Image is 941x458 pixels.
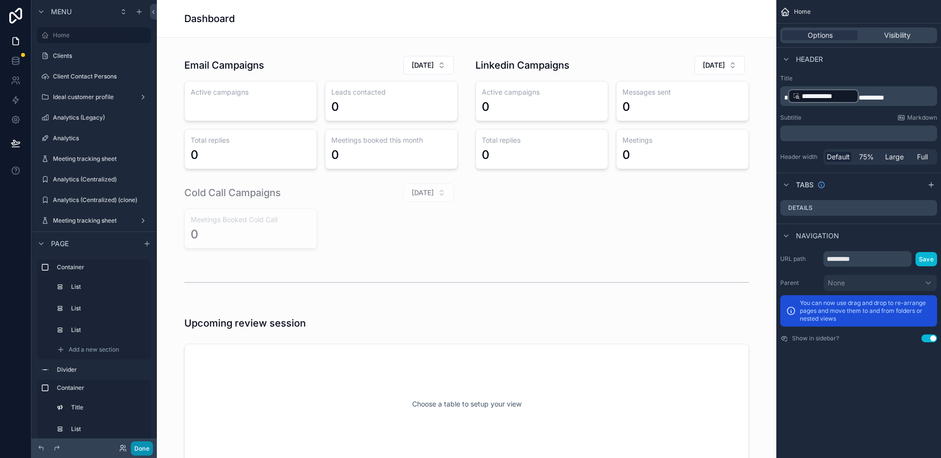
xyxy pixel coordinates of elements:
[37,151,151,167] a: Meeting tracking sheet
[31,255,157,438] div: scrollable content
[51,7,72,17] span: Menu
[53,93,135,101] label: Ideal customer profile
[37,48,151,64] a: Clients
[780,75,937,82] label: Title
[780,153,819,161] label: Header width
[800,299,931,323] p: You can now use drag and drop to re-arrange pages and move them to and from folders or nested views
[885,152,904,162] span: Large
[71,425,145,433] label: List
[792,334,839,342] label: Show in sidebar?
[884,30,911,40] span: Visibility
[827,152,850,162] span: Default
[917,152,928,162] span: Full
[69,346,119,354] span: Add a new section
[71,305,145,312] label: List
[796,54,823,64] span: Header
[37,130,151,146] a: Analytics
[37,27,151,43] a: Home
[907,114,937,122] span: Markdown
[828,278,845,288] span: None
[780,255,819,263] label: URL path
[780,86,937,106] div: scrollable content
[37,89,151,105] a: Ideal customer profile
[859,152,874,162] span: 75%
[780,126,937,141] div: scrollable content
[796,231,839,241] span: Navigation
[897,114,937,122] a: Markdown
[71,283,145,291] label: List
[53,217,135,225] label: Meeting tracking sheet
[37,192,151,208] a: Analytics (Centralized) (clone)
[796,180,814,190] span: Tabs
[53,31,145,39] label: Home
[53,114,149,122] label: Analytics (Legacy)
[53,134,149,142] label: Analytics
[37,213,151,229] a: Meeting tracking sheet
[37,69,151,84] a: Client Contact Persons
[916,252,937,266] button: Save
[57,384,147,392] label: Container
[780,114,801,122] label: Subtitle
[131,441,153,456] button: Done
[808,30,833,40] span: Options
[780,279,819,287] label: Parent
[71,404,145,411] label: Title
[71,326,145,334] label: List
[788,204,813,212] label: Details
[53,52,149,60] label: Clients
[184,12,235,25] h1: Dashboard
[823,275,937,291] button: None
[794,8,811,16] span: Home
[57,366,147,374] label: Divider
[53,73,149,80] label: Client Contact Persons
[53,176,149,183] label: Analytics (Centralized)
[53,196,149,204] label: Analytics (Centralized) (clone)
[57,263,147,271] label: Container
[51,239,69,249] span: Page
[37,110,151,126] a: Analytics (Legacy)
[37,172,151,187] a: Analytics (Centralized)
[53,155,149,163] label: Meeting tracking sheet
